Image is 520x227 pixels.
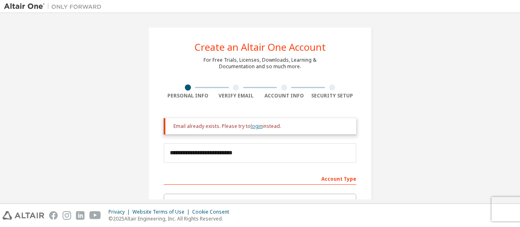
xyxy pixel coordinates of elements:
div: Verify Email [212,93,260,99]
div: Cookie Consent [192,209,234,215]
div: Personal Info [164,93,212,99]
div: Create an Altair One Account [195,42,326,52]
div: Email already exists. Please try to instead. [173,123,350,130]
div: Privacy [108,209,132,215]
img: facebook.svg [49,211,58,220]
p: © 2025 Altair Engineering, Inc. All Rights Reserved. [108,215,234,222]
img: youtube.svg [89,211,101,220]
div: Website Terms of Use [132,209,192,215]
img: Altair One [4,2,106,11]
img: instagram.svg [63,211,71,220]
img: altair_logo.svg [2,211,44,220]
img: linkedin.svg [76,211,84,220]
div: Altair Customers [169,199,351,210]
div: For Free Trials, Licenses, Downloads, Learning & Documentation and so much more. [204,57,316,70]
div: Account Info [260,93,308,99]
div: Account Type [164,172,356,185]
div: Security Setup [308,93,357,99]
a: login [251,123,262,130]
